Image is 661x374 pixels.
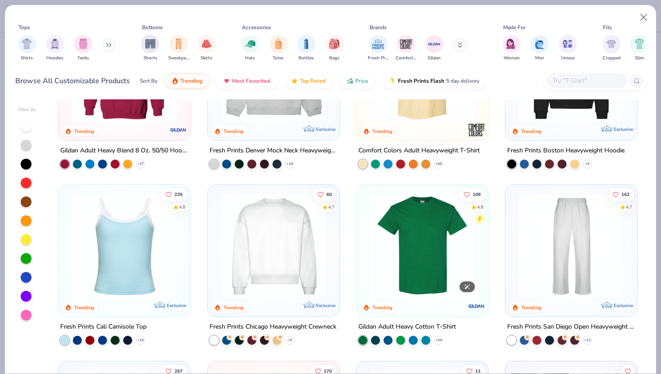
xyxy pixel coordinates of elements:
[535,55,544,62] span: Men
[323,369,331,373] span: 170
[503,35,521,62] div: filter for Women
[514,18,628,122] img: 91acfc32-fd48-4d6b-bdad-a4c1a30ac3fc
[174,192,183,197] span: 235
[435,338,442,343] span: + 44
[284,73,332,89] button: Top Rated
[396,35,416,62] div: filter for Comfort Colors
[161,188,187,201] button: Like
[174,369,183,373] span: 267
[137,338,144,343] span: + 16
[210,145,338,156] div: Fresh Prints Denver Mock Neck Heavyweight Sweatshirt
[606,39,616,49] img: Cropped Image
[50,39,60,49] img: Hoodies Image
[168,35,189,62] button: filter button
[46,35,64,62] div: filter for Hoodies
[531,35,549,62] div: filter for Men
[168,55,189,62] span: Sweatpants
[140,77,157,85] div: Sort By
[608,188,634,201] button: Like
[358,321,456,333] div: Gildan Adult Heavy Cotton T-Shirt
[399,37,413,51] img: Comfort Colors Image
[143,55,157,62] span: Shorts
[396,35,416,62] button: filter button
[18,35,36,62] button: filter button
[329,39,339,49] img: Bags Image
[217,18,330,122] img: f5d85501-0dbb-4ee4-b115-c08fa3845d83
[77,55,89,62] span: Tanks
[286,161,293,167] span: + 10
[179,204,185,211] div: 4.8
[468,297,486,315] img: Gildan logo
[74,35,92,62] button: filter button
[273,39,283,49] img: Totes Image
[316,126,335,132] span: Exclusive
[300,77,326,85] span: Top Rated
[635,9,652,26] button: Close
[368,35,389,62] button: filter button
[241,35,259,62] button: filter button
[242,23,271,31] div: Accessories
[503,35,521,62] button: filter button
[389,77,396,85] img: flash.gif
[299,55,314,62] span: Bottles
[297,35,315,62] button: filter button
[167,303,187,308] span: Exclusive
[552,76,621,86] input: Try "T-Shirt"
[297,35,315,62] div: filter for Bottles
[635,55,644,62] span: Slim
[326,192,331,197] span: 60
[514,194,628,298] img: df5250ff-6f61-4206-a12c-24931b20f13c
[621,192,630,197] span: 162
[180,77,202,85] span: Trending
[425,35,443,62] button: filter button
[626,204,632,211] div: 4.7
[330,194,444,298] img: 9145e166-e82d-49ae-94f7-186c20e691c9
[46,55,63,62] span: Hoodies
[21,55,33,62] span: Shirts
[425,35,443,62] div: filter for Gildan
[507,145,625,156] div: Fresh Prints Boston Heavyweight Hoodie
[477,204,483,211] div: 4.8
[603,35,621,62] div: filter for Cropped
[291,77,298,85] img: TopRated.gif
[18,23,30,31] div: Tops
[287,338,292,343] span: + 9
[382,73,486,89] button: Fresh Prints Flash5 day delivery
[18,35,36,62] div: filter for Shirts
[22,39,32,49] img: Shirts Image
[368,35,389,62] div: filter for Fresh Prints
[614,126,633,132] span: Exclusive
[435,161,442,167] span: + 60
[141,35,159,62] button: filter button
[67,18,181,122] img: 01756b78-01f6-4cc6-8d8a-3c30c1a0c8ac
[15,76,130,86] div: Browse All Customizable Products
[355,77,368,85] span: Price
[559,35,577,62] button: filter button
[630,35,648,62] div: filter for Slim
[371,37,385,51] img: Fresh Prints Image
[171,77,179,85] img: trending.gif
[67,194,181,298] img: a25d9891-da96-49f3-a35e-76288174bf3a
[531,35,549,62] button: filter button
[269,35,287,62] button: filter button
[330,18,444,122] img: a90f7c54-8796-4cb2-9d6e-4e9644cfe0fe
[358,145,480,156] div: Comfort Colors Adult Heavyweight T-Shirt
[475,369,481,373] span: 11
[326,35,344,62] div: filter for Bags
[18,107,36,113] div: Filter By
[479,194,593,298] img: c7959168-479a-4259-8c5e-120e54807d6b
[468,121,486,139] img: Comfort Colors logo
[366,18,479,122] img: 029b8af0-80e6-406f-9fdc-fdf898547912
[46,35,64,62] button: filter button
[60,321,147,333] div: Fresh Prints Cali Camisole Top
[585,161,590,167] span: + 9
[428,55,441,62] span: Gildan
[272,55,284,62] span: Totes
[241,35,259,62] div: filter for Hats
[60,145,188,156] div: Gildan Adult Heavy Blend 8 Oz. 50/50 Hooded Sweatshirt
[232,77,270,85] span: Most Favorited
[473,192,481,197] span: 108
[142,23,163,31] div: Bottoms
[446,76,479,86] span: 5 day delivery
[603,23,612,31] div: Fits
